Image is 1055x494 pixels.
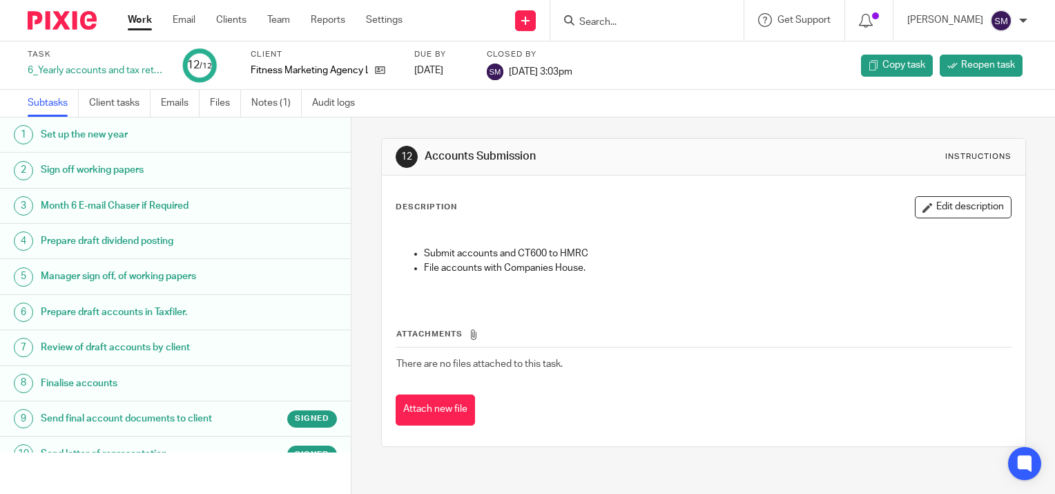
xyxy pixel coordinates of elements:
span: Copy task [882,58,925,72]
div: Instructions [945,151,1012,162]
h1: Sign off working papers [41,160,238,180]
div: 4 [14,231,33,251]
div: 6_Yearly accounts and tax return [28,64,166,77]
p: Fitness Marketing Agency Ltd [251,64,368,77]
a: Settings [366,13,403,27]
a: Work [128,13,152,27]
a: Clients [216,13,246,27]
span: There are no files attached to this task. [396,359,563,369]
label: Due by [414,49,470,60]
h1: Finalise accounts [41,373,238,394]
button: Edit description [915,196,1012,218]
a: Copy task [861,55,933,77]
h1: Send letter of representation [41,444,238,464]
div: 5 [14,267,33,287]
a: Notes (1) [251,90,302,117]
span: Signed [295,448,329,460]
a: Reports [311,13,345,27]
h1: Accounts Submission [425,149,733,164]
h1: Review of draft accounts by client [41,337,238,358]
p: Submit accounts and CT600 to HMRC [424,247,1011,260]
a: Team [267,13,290,27]
div: 10 [14,444,33,464]
span: Signed [295,412,329,424]
a: Client tasks [89,90,151,117]
div: 3 [14,196,33,216]
span: Attachments [396,330,463,338]
a: Email [173,13,195,27]
span: Reopen task [961,58,1015,72]
label: Task [28,49,166,60]
img: Pixie [28,11,97,30]
label: Closed by [487,49,572,60]
a: Files [210,90,241,117]
div: 12 [187,57,212,73]
h1: Month 6 E-mail Chaser if Required [41,196,238,216]
div: 8 [14,374,33,393]
h1: Set up the new year [41,124,238,145]
p: File accounts with Companies House. [424,261,1011,275]
div: 9 [14,409,33,428]
div: 7 [14,338,33,357]
input: Search [578,17,702,29]
a: Emails [161,90,200,117]
a: Reopen task [940,55,1023,77]
a: Audit logs [312,90,365,117]
a: Subtasks [28,90,79,117]
p: Description [396,202,457,213]
div: 12 [396,146,418,168]
p: [PERSON_NAME] [907,13,983,27]
img: svg%3E [990,10,1012,32]
span: Get Support [777,15,831,25]
div: 1 [14,125,33,144]
div: 6 [14,303,33,322]
h1: Prepare draft accounts in Taxfiler. [41,302,238,323]
label: Client [251,49,397,60]
h1: Manager sign off, of working papers [41,266,238,287]
h1: Send final account documents to client [41,408,238,429]
span: [DATE] 3:03pm [509,66,572,76]
h1: Prepare draft dividend posting [41,231,238,251]
div: 2 [14,161,33,180]
button: Attach new file [396,395,475,426]
small: /12 [200,62,212,70]
img: svg%3E [487,64,503,80]
div: [DATE] [414,64,470,77]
